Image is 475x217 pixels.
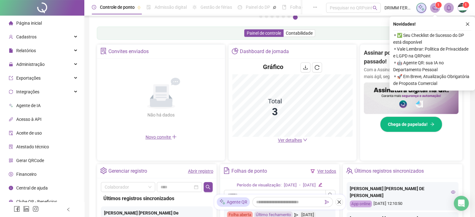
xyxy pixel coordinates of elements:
[16,48,36,53] span: Relatórios
[9,200,13,204] span: gift
[137,6,141,9] span: pushpin
[16,131,42,136] span: Aceite de uso
[299,182,300,189] div: -
[9,21,13,25] span: home
[325,200,329,204] span: send
[388,121,428,128] span: Chega de papelada!
[290,5,330,10] span: Folha de pagamento
[393,46,471,59] span: ⚬ Vale Lembrar: Política de Privacidade e LGPD na QRPoint
[9,90,13,94] span: sync
[108,46,149,57] div: Convites enviados
[16,21,42,26] span: Página inicial
[237,182,281,189] div: Período de visualização:
[270,15,274,18] button: 3
[282,5,286,9] span: book
[92,5,96,9] span: clock-circle
[238,5,242,9] span: dashboard
[435,2,442,8] sup: 1
[16,76,41,81] span: Exportações
[350,200,372,208] div: App online
[240,46,289,57] div: Dashboard de jornada
[337,200,341,204] span: close
[200,5,232,10] span: Gestão de férias
[259,15,262,18] button: 1
[66,207,71,212] span: left
[9,48,13,53] span: file
[16,172,37,177] span: Financeiro
[23,206,29,212] span: linkedin
[465,22,470,26] span: close
[458,3,467,12] img: 73
[463,2,469,8] sup: Atualize o seu contato no menu Meus Dados
[364,48,458,66] h2: Assinar ponto na mão? Isso ficou no passado!
[9,117,13,121] span: api
[32,206,39,212] span: instagram
[346,167,353,174] span: team
[155,5,187,10] span: Admissão digital
[146,135,177,140] span: Novo convite
[232,48,238,54] span: pie-chart
[313,5,317,9] span: ellipsis
[393,73,471,87] span: ⚬ 🚀 Em Breve, Atualização Obrigatória de Proposta Comercial
[454,196,469,211] div: Open Intercom Messenger
[465,3,467,7] span: 1
[100,167,107,174] span: setting
[16,89,39,94] span: Integrações
[16,34,37,39] span: Cadastros
[354,166,424,176] div: Últimos registros sincronizados
[364,66,458,80] p: Com a Assinatura Digital da QR, sua gestão fica mais ágil, segura e sem papelada.
[263,62,283,71] h4: Gráfico
[9,145,13,149] span: solution
[317,169,336,174] a: Ver todos
[373,6,377,10] span: search
[286,31,313,36] span: Contabilidade
[282,15,285,18] button: 5
[303,182,316,189] div: [DATE]
[393,32,471,46] span: ⚬ ✅ Seu Checklist de Sucesso do DP está disponível
[16,62,45,67] span: Administração
[192,5,197,9] span: sun
[446,5,452,11] span: bell
[278,138,302,143] span: Ver detalhes
[350,185,455,199] div: [PERSON_NAME] [PERSON_NAME] DE [PERSON_NAME]
[146,5,151,9] span: file-done
[350,200,455,208] div: [DATE] 12:10:50
[16,103,41,108] span: Agente de IA
[9,131,13,135] span: audit
[172,134,177,139] span: plus
[393,21,416,27] span: Novidades !
[437,3,439,7] span: 1
[188,169,213,174] a: Abrir registro
[9,172,13,176] span: dollar
[384,4,413,11] span: DRIMM FERRAMENTAS
[16,144,49,149] span: Atestado técnico
[9,76,13,80] span: export
[223,167,230,174] span: file-text
[100,5,135,10] span: Controle de ponto
[432,5,438,11] span: notification
[231,166,267,176] div: Folhas de ponto
[318,183,322,187] span: edit
[247,31,281,36] span: Painel de controle
[16,117,42,122] span: Acesso à API
[246,5,270,10] span: Painel do DP
[9,62,13,67] span: lock
[293,15,298,20] button: 7
[364,82,458,114] img: banner%2F02c71560-61a6-44d4-94b9-c8ab97240462.png
[393,59,471,73] span: ⚬ 🤖 Agente QR: sua IA no Departamento Pessoal
[303,65,308,70] span: download
[100,48,107,54] span: solution
[9,186,13,190] span: info-circle
[303,138,307,142] span: down
[14,206,20,212] span: facebook
[418,4,425,11] img: sparkle-icon.fc2bf0ac1784a2077858766a79e2daf3.svg
[276,15,279,18] button: 4
[217,197,250,207] div: Agente QR
[103,195,210,202] div: Últimos registros sincronizados
[16,158,44,163] span: Gerar QRCode
[278,138,307,143] a: Ver detalhes down
[380,116,442,132] button: Chega de papelada!
[310,169,315,173] span: filter
[205,185,210,190] span: search
[9,35,13,39] span: user-add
